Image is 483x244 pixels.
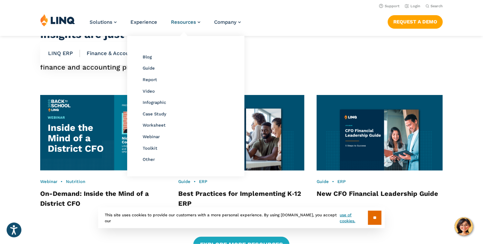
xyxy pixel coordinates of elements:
a: Solutions [90,19,117,25]
a: New CFO Financial Leadership Guide [317,190,438,198]
a: Guide [143,66,155,71]
a: Infographic [143,100,166,105]
li: Finance & Accounting [80,42,148,65]
a: Experience [130,19,157,25]
img: LINQ | K‑12 Software [40,14,75,26]
span: LINQ ERP [48,50,80,57]
a: Nutrition [66,179,85,184]
img: Inside the Mind CFO [40,95,166,170]
div: • [40,179,166,185]
a: Request a Demo [388,15,443,28]
a: Case Study [143,111,166,116]
button: Open Search Bar [426,4,443,9]
button: Hello, have a question? Let’s chat. [455,217,473,236]
a: Support [379,4,400,8]
a: Blog [143,54,152,59]
nav: Primary Navigation [90,14,241,36]
a: Other [143,157,155,162]
span: Company [214,19,237,25]
a: use of cookies. [340,212,368,224]
a: Worksheet [143,123,166,128]
span: Search [431,4,443,8]
img: CFO Financial Leadership Guide [317,95,443,170]
a: Video [143,89,155,94]
nav: Button Navigation [388,14,443,28]
a: On-Demand: Inside the Mind of a District CFO​ [40,190,149,207]
div: • [179,179,305,185]
a: Webinar [40,179,57,184]
a: Guide [317,179,329,184]
span: Resources [171,19,196,25]
a: Best Practices for Implementing K‑12 ERP [179,190,301,207]
a: Login [405,4,420,8]
a: ERP [199,179,208,184]
span: Solutions [90,19,112,25]
div: This site uses cookies to provide our customers with a more personal experience. By using [DOMAIN... [98,207,385,228]
a: Toolkit [143,146,157,151]
a: Guide [179,179,191,184]
div: • [317,179,443,185]
a: Webinar [143,134,160,139]
a: Report [143,77,157,82]
a: ERP [337,179,346,184]
a: Resources [171,19,200,25]
a: Company [214,19,241,25]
